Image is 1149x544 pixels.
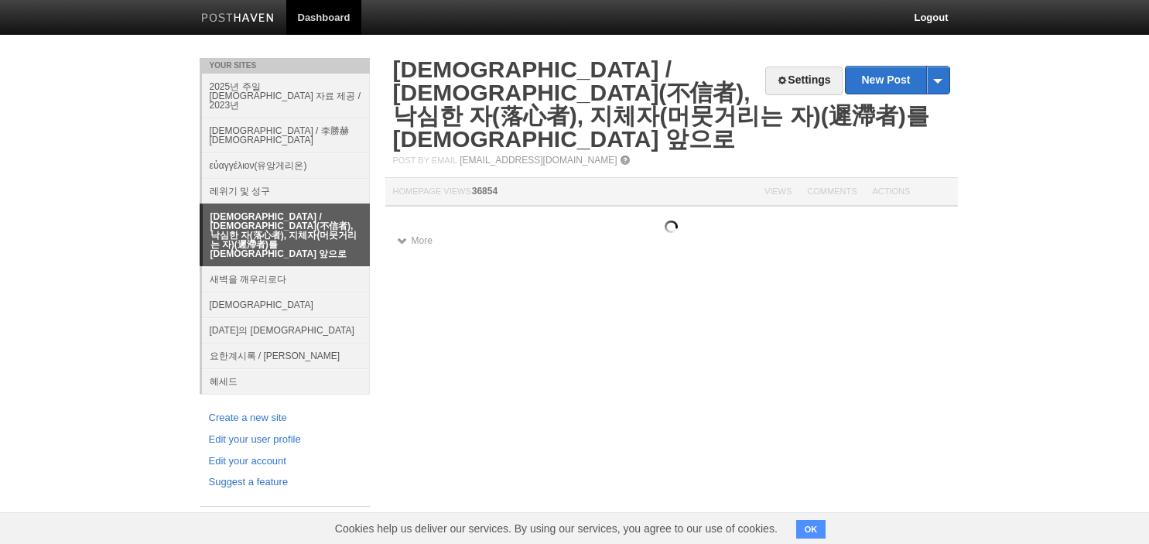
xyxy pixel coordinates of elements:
[320,513,793,544] span: Cookies help us deliver our services. By using our services, you agree to our use of cookies.
[202,74,370,118] a: 2025년 주일 [DEMOGRAPHIC_DATA] 자료 제공 / 2023년
[202,178,370,204] a: 레위기 및 성구
[201,13,275,25] img: Posthaven-bar
[765,67,842,95] a: Settings
[385,178,757,207] th: Homepage Views
[796,520,826,539] button: OK
[202,368,370,394] a: 헤세드
[665,221,678,233] img: loading.gif
[202,118,370,152] a: [DEMOGRAPHIC_DATA] / 李勝赫[DEMOGRAPHIC_DATA]
[865,178,958,207] th: Actions
[393,156,457,165] span: Post by Email
[209,432,361,448] a: Edit your user profile
[799,178,864,207] th: Comments
[202,152,370,178] a: εὐαγγέλιον(유앙게리온)
[209,453,361,470] a: Edit your account
[200,58,370,74] li: Your Sites
[209,410,361,426] a: Create a new site
[460,155,617,166] a: [EMAIL_ADDRESS][DOMAIN_NAME]
[472,186,498,197] span: 36854
[202,343,370,368] a: 요한계시록 / [PERSON_NAME]
[202,292,370,317] a: [DEMOGRAPHIC_DATA]
[393,56,929,152] a: [DEMOGRAPHIC_DATA] / [DEMOGRAPHIC_DATA](不信者), 낙심한 자(落心者), 지체자(머뭇거리는 자)(遲滯者)를 [DEMOGRAPHIC_DATA] 앞으로
[203,204,370,266] a: [DEMOGRAPHIC_DATA] / [DEMOGRAPHIC_DATA](不信者), 낙심한 자(落心者), 지체자(머뭇거리는 자)(遲滯者)를 [DEMOGRAPHIC_DATA] 앞으로
[209,474,361,491] a: Suggest a feature
[757,178,799,207] th: Views
[846,67,949,94] a: New Post
[202,317,370,343] a: [DATE]의 [DEMOGRAPHIC_DATA]
[397,235,433,246] a: More
[202,266,370,292] a: 새벽을 깨우리로다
